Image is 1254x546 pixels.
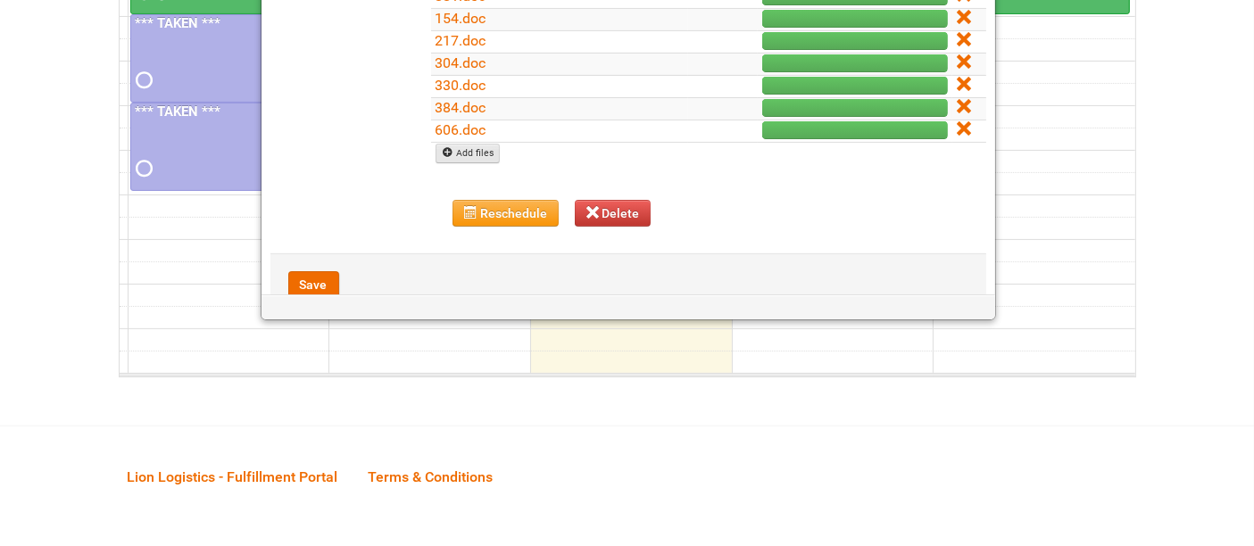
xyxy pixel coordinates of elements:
span: Requested [137,162,149,175]
a: Terms & Conditions [355,449,507,504]
button: Save [288,271,339,298]
button: Reschedule [453,200,559,227]
span: Lion Logistics - Fulfillment Portal [128,468,338,485]
a: Add files [436,144,501,163]
a: 217.doc [436,32,486,49]
button: Delete [575,200,652,227]
a: 330.doc [436,77,486,94]
span: Terms & Conditions [369,468,494,485]
a: 304.doc [436,54,486,71]
a: 606.doc [436,121,486,138]
a: Lion Logistics - Fulfillment Portal [114,449,352,504]
a: 384.doc [436,99,486,116]
span: Requested [137,74,149,87]
a: 154.doc [436,10,486,27]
